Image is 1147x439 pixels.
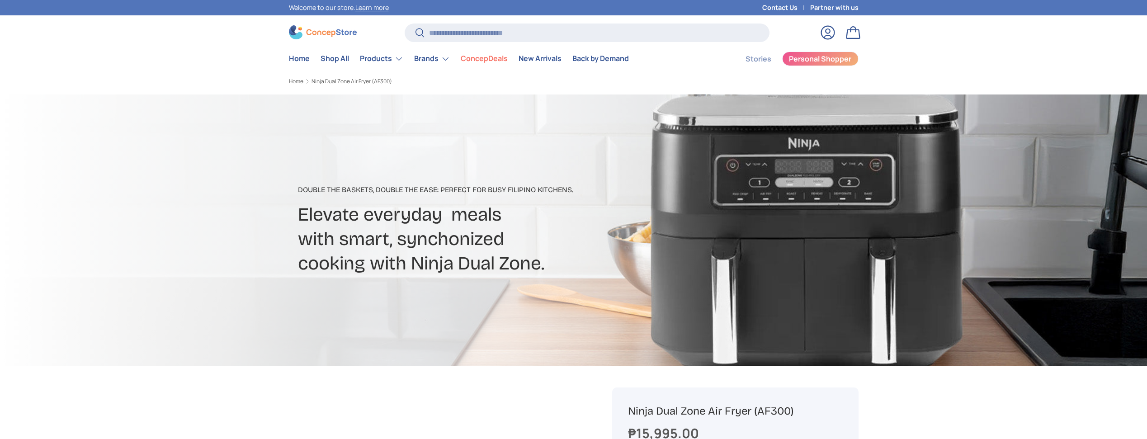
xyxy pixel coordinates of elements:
[289,50,310,67] a: Home
[298,203,645,276] h2: Elevate everyday meals with smart, synchonized cooking with Ninja Dual Zone.
[321,50,349,67] a: Shop All
[789,55,851,62] span: Personal Shopper
[409,50,455,68] summary: Brands
[289,79,303,84] a: Home
[414,50,450,68] a: Brands
[782,52,859,66] a: Personal Shopper
[724,50,859,68] nav: Secondary
[289,50,629,68] nav: Primary
[572,50,629,67] a: Back by Demand
[355,3,389,12] a: Learn more
[289,3,389,13] p: Welcome to our store.
[289,25,357,39] img: ConcepStore
[354,50,409,68] summary: Products
[810,3,859,13] a: Partner with us
[762,3,810,13] a: Contact Us
[628,404,842,418] h1: Ninja Dual Zone Air Fryer (AF300)
[312,79,392,84] a: Ninja Dual Zone Air Fryer (AF300)
[461,50,508,67] a: ConcepDeals
[298,184,645,195] p: Double the baskets, double the ease: perfect for busy Filipino kitchens.
[746,50,771,68] a: Stories
[289,77,591,85] nav: Breadcrumbs
[360,50,403,68] a: Products
[519,50,562,67] a: New Arrivals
